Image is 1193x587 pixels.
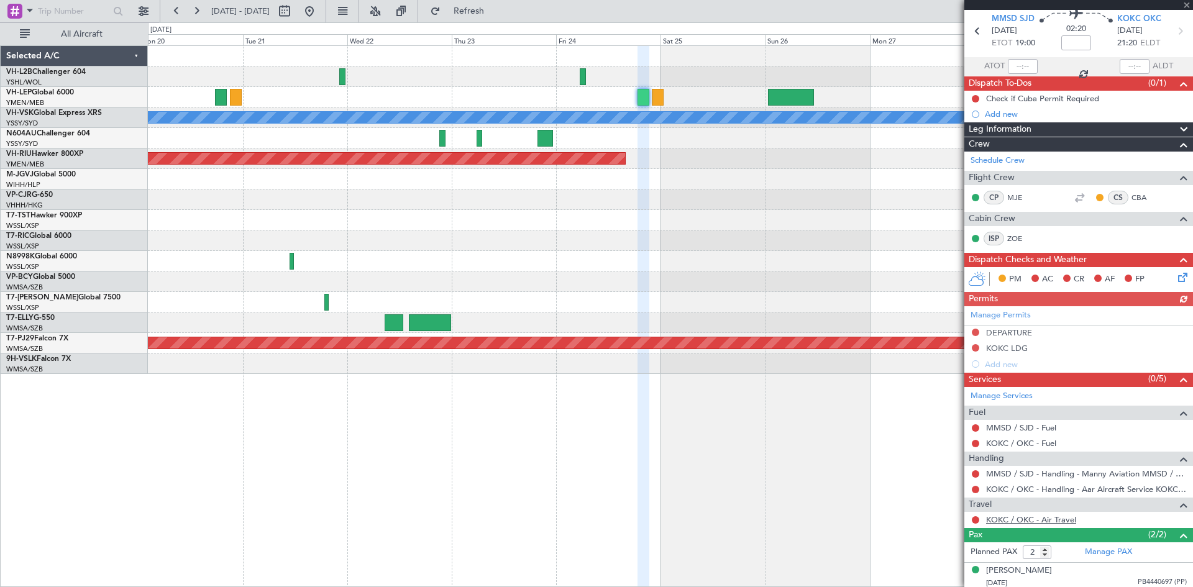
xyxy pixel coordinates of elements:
[6,201,43,210] a: VHHH/HKG
[969,212,1015,226] span: Cabin Crew
[139,34,243,45] div: Mon 20
[969,498,992,512] span: Travel
[971,155,1025,167] a: Schedule Crew
[6,273,75,281] a: VP-BCYGlobal 5000
[6,253,77,260] a: N8998KGlobal 6000
[6,294,121,301] a: T7-[PERSON_NAME]Global 7500
[6,324,43,333] a: WMSA/SZB
[969,406,985,420] span: Fuel
[556,34,660,45] div: Fri 24
[6,242,39,251] a: WSSL/XSP
[765,34,869,45] div: Sun 26
[992,13,1035,25] span: MMSD SJD
[6,191,32,199] span: VP-CJR
[1042,273,1053,286] span: AC
[6,365,43,374] a: WMSA/SZB
[870,34,974,45] div: Mon 27
[6,212,30,219] span: T7-TST
[1085,546,1132,558] a: Manage PAX
[6,130,37,137] span: N604AU
[6,212,82,219] a: T7-TSTHawker 900XP
[6,335,68,342] a: T7-PJ29Falcon 7X
[969,171,1015,185] span: Flight Crew
[1074,273,1084,286] span: CR
[6,283,43,292] a: WMSA/SZB
[1148,76,1166,89] span: (0/1)
[984,60,1005,73] span: ATOT
[969,122,1031,137] span: Leg Information
[6,160,44,169] a: YMEN/MEB
[6,109,102,117] a: VH-VSKGlobal Express XRS
[6,150,32,158] span: VH-RIU
[6,150,83,158] a: VH-RIUHawker 800XP
[6,68,86,76] a: VH-L2BChallenger 604
[6,109,34,117] span: VH-VSK
[6,314,34,322] span: T7-ELLY
[1140,37,1160,50] span: ELDT
[1015,37,1035,50] span: 19:00
[6,344,43,353] a: WMSA/SZB
[1105,273,1115,286] span: AF
[6,89,74,96] a: VH-LEPGlobal 6000
[150,25,171,35] div: [DATE]
[971,546,1017,558] label: Planned PAX
[1007,192,1035,203] a: MJE
[6,232,71,240] a: T7-RICGlobal 6000
[986,468,1187,479] a: MMSD / SJD - Handling - Manny Aviation MMSD / SJD
[6,191,53,199] a: VP-CJRG-650
[6,355,37,363] span: 9H-VSLK
[1108,191,1128,204] div: CS
[6,335,34,342] span: T7-PJ29
[1148,372,1166,385] span: (0/5)
[969,452,1004,466] span: Handling
[32,30,131,39] span: All Aircraft
[6,303,39,312] a: WSSL/XSP
[984,191,1004,204] div: CP
[992,37,1012,50] span: ETOT
[243,34,347,45] div: Tue 21
[6,68,32,76] span: VH-L2B
[969,373,1001,387] span: Services
[6,294,78,301] span: T7-[PERSON_NAME]
[6,232,29,240] span: T7-RIC
[6,130,90,137] a: N604AUChallenger 604
[6,221,39,230] a: WSSL/XSP
[6,355,71,363] a: 9H-VSLKFalcon 7X
[38,2,109,20] input: Trip Number
[6,89,32,96] span: VH-LEP
[1066,23,1086,35] span: 02:20
[986,565,1052,577] div: [PERSON_NAME]
[6,314,55,322] a: T7-ELLYG-550
[969,137,990,152] span: Crew
[6,253,35,260] span: N8998K
[1009,273,1022,286] span: PM
[1117,13,1161,25] span: KOKC OKC
[1117,37,1137,50] span: 21:20
[6,98,44,107] a: YMEN/MEB
[6,171,34,178] span: M-JGVJ
[986,93,1099,104] div: Check if Cuba Permit Required
[424,1,499,21] button: Refresh
[1117,25,1143,37] span: [DATE]
[986,422,1056,433] a: MMSD / SJD - Fuel
[985,109,1187,119] div: Add new
[6,78,42,87] a: YSHL/WOL
[986,514,1076,525] a: KOKC / OKC - Air Travel
[992,25,1017,37] span: [DATE]
[6,180,40,189] a: WIHH/HLP
[986,484,1187,494] a: KOKC / OKC - Handling - Aar Aircraft Service KOKC / OKC
[6,139,38,148] a: YSSY/SYD
[969,528,982,542] span: Pax
[969,253,1087,267] span: Dispatch Checks and Weather
[984,232,1004,245] div: ISP
[211,6,270,17] span: [DATE] - [DATE]
[452,34,556,45] div: Thu 23
[6,119,38,128] a: YSSY/SYD
[443,7,495,16] span: Refresh
[1153,60,1173,73] span: ALDT
[6,171,76,178] a: M-JGVJGlobal 5000
[1131,192,1159,203] a: CBA
[660,34,765,45] div: Sat 25
[969,76,1031,91] span: Dispatch To-Dos
[986,438,1056,448] a: KOKC / OKC - Fuel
